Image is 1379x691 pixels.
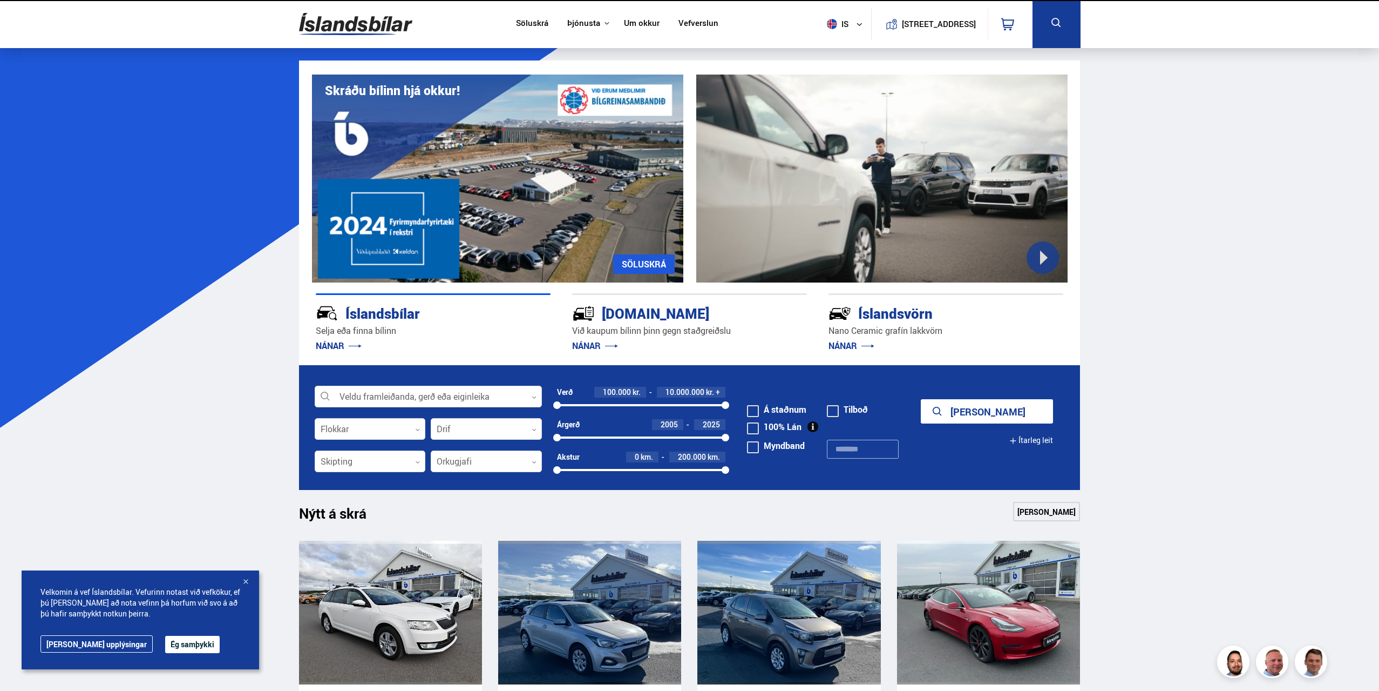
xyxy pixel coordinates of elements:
span: 100.000 [603,387,631,397]
img: JRvxyua_JYH6wB4c.svg [316,302,338,325]
span: 0 [635,452,639,462]
button: Þjónusta [567,18,600,29]
span: km. [708,453,720,461]
div: Íslandsbílar [316,303,512,322]
img: siFngHWaQ9KaOqBr.png [1258,647,1290,680]
img: eKx6w-_Home_640_.png [312,75,683,283]
span: kr. [706,388,714,397]
span: + [716,388,720,397]
button: [PERSON_NAME] [921,399,1053,424]
a: NÁNAR [828,340,874,352]
a: NÁNAR [316,340,362,352]
h1: Skráðu bílinn hjá okkur! [325,83,460,98]
div: Árgerð [557,420,580,429]
a: NÁNAR [572,340,618,352]
label: 100% Lán [747,422,801,431]
a: Söluskrá [516,18,548,30]
a: Vefverslun [678,18,718,30]
img: tr5P-W3DuiFaO7aO.svg [572,302,595,325]
a: [PERSON_NAME] [1013,502,1080,521]
div: Akstur [557,453,580,461]
button: Ég samþykki [165,636,220,653]
a: Um okkur [624,18,660,30]
span: km. [641,453,653,461]
img: svg+xml;base64,PHN2ZyB4bWxucz0iaHR0cDovL3d3dy53My5vcmcvMjAwMC9zdmciIHdpZHRoPSI1MTIiIGhlaWdodD0iNT... [827,19,837,29]
span: 2025 [703,419,720,430]
img: FbJEzSuNWCJXmdc-.webp [1296,647,1329,680]
span: kr. [633,388,641,397]
label: Tilboð [827,405,868,414]
span: 200.000 [678,452,706,462]
h1: Nýtt á skrá [299,505,385,528]
a: SÖLUSKRÁ [613,254,675,274]
a: [STREET_ADDRESS] [877,9,982,39]
p: Selja eða finna bílinn [316,325,551,337]
p: Við kaupum bílinn þinn gegn staðgreiðslu [572,325,807,337]
img: G0Ugv5HjCgRt.svg [299,6,412,42]
img: nhp88E3Fdnt1Opn2.png [1219,647,1251,680]
span: is [823,19,850,29]
span: 2005 [661,419,678,430]
img: -Svtn6bYgwAsiwNX.svg [828,302,851,325]
span: Velkomin á vef Íslandsbílar. Vefurinn notast við vefkökur, ef þú [PERSON_NAME] að nota vefinn þá ... [40,587,240,619]
div: Íslandsvörn [828,303,1025,322]
span: 10.000.000 [665,387,704,397]
p: Nano Ceramic grafín lakkvörn [828,325,1063,337]
div: [DOMAIN_NAME] [572,303,769,322]
a: [PERSON_NAME] upplýsingar [40,635,153,653]
label: Myndband [747,441,805,450]
button: is [823,8,871,40]
label: Á staðnum [747,405,806,414]
button: Ítarleg leit [1009,428,1053,453]
button: [STREET_ADDRESS] [906,19,972,29]
div: Verð [557,388,573,397]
